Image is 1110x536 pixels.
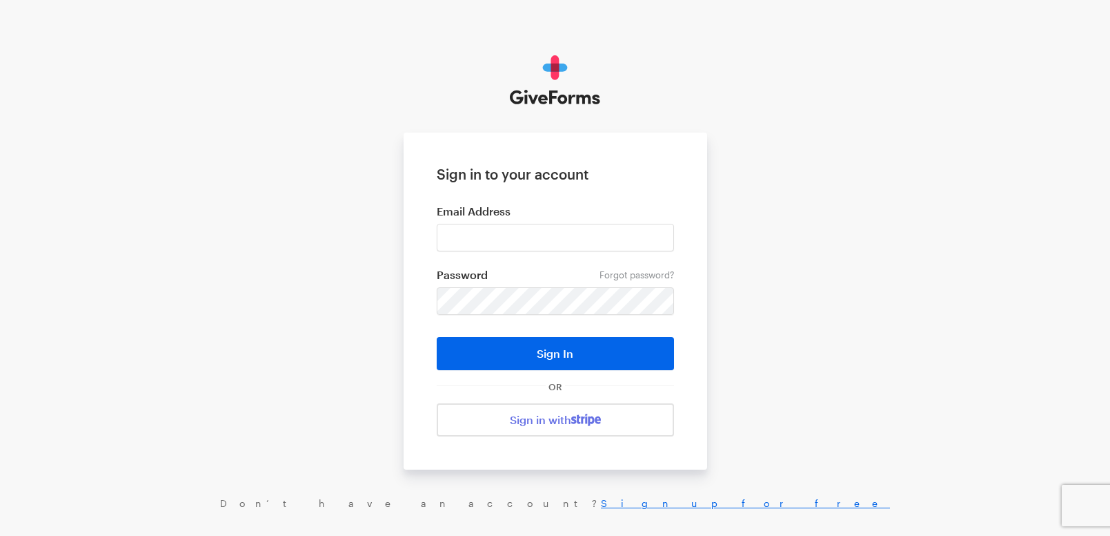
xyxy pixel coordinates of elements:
[571,414,601,426] img: stripe-07469f1003232ad58a8838275b02f7af1ac9ba95304e10fa954b414cd571f63b.svg
[599,269,674,280] a: Forgot password?
[437,403,674,437] a: Sign in with
[437,204,674,218] label: Email Address
[437,166,674,182] h1: Sign in to your account
[437,268,674,282] label: Password
[546,381,565,392] span: OR
[601,497,890,509] a: Sign up for free
[14,497,1096,510] div: Don’t have an account?
[437,337,674,370] button: Sign In
[510,55,600,105] img: GiveForms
